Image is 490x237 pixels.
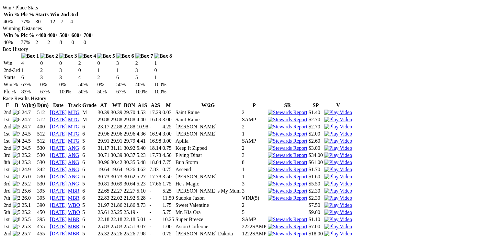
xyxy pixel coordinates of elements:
a: View replay [324,174,352,179]
img: Box 1 [21,53,39,59]
td: 2 [242,145,267,151]
td: 2 [35,39,46,46]
td: 40% [3,18,20,25]
a: WBO [68,209,80,215]
th: M [162,102,175,109]
td: 100% [59,89,77,95]
a: [DATE] [50,160,67,165]
a: [DATE] [50,174,67,179]
a: View replay [324,124,352,129]
a: [DATE] [50,145,67,151]
a: [DATE] [50,217,67,222]
td: 0 [97,60,115,66]
img: 1 [13,188,20,194]
a: MBR [68,195,80,201]
td: 16.89 [149,116,162,123]
td: 0 [59,60,77,66]
td: 400 [37,124,49,130]
a: ANG [68,152,79,158]
td: 40% [135,81,154,88]
img: Box 2 [40,53,58,59]
td: 3 [135,67,154,74]
td: 8 [59,39,71,46]
td: Saint Raine [175,109,241,116]
td: 0 [40,60,58,66]
a: [DATE] [50,138,67,144]
td: Saint Raine [175,116,241,123]
td: 29.88 [97,116,110,123]
img: Stewards Report [268,195,307,201]
td: Win [3,60,20,66]
td: 29.70 [123,109,136,116]
td: 5 [135,74,154,81]
td: 1 [242,131,267,137]
td: 12 [50,18,60,25]
td: 100% [135,89,154,95]
td: 5.40 [136,145,149,151]
td: 18.14 [149,145,162,151]
img: 5 [13,124,20,130]
img: Box 3 [59,53,77,59]
td: 16.98 [149,138,162,144]
th: <400 [35,32,46,39]
td: 0.75 [162,145,175,151]
img: Stewards Report [268,167,307,172]
td: 30.39 [110,109,123,116]
td: 2nd [3,124,12,130]
td: 0.03 [162,109,175,116]
a: View replay [324,117,352,122]
td: 512 [37,109,49,116]
img: Play Video [324,174,352,180]
th: A1S [136,102,149,109]
td: 83% [21,89,40,95]
td: 30.71 [97,152,110,159]
img: Play Video [324,202,352,208]
th: BON [123,102,136,109]
td: Keep It Zipped [175,145,241,151]
th: SR [268,102,308,109]
td: 512 [37,131,49,137]
td: 2 [242,124,267,130]
a: View replay [324,145,352,151]
td: 0 [71,39,83,46]
img: Box 8 [154,53,172,59]
td: 30.37 [123,152,136,159]
td: 4.36 [136,131,149,137]
td: 23.17 [97,124,110,130]
th: B [12,102,21,109]
td: M [82,109,97,116]
td: 29.91 [97,138,110,144]
img: Box 4 [78,53,96,59]
img: 7 [13,131,20,137]
td: 6 [82,152,97,159]
a: [DATE] [50,188,67,194]
td: 29.91 [110,138,123,144]
a: ANG [68,174,79,179]
td: 2 [135,60,154,66]
td: $1.40 [308,109,323,116]
td: 40% [3,39,20,46]
td: 29.88 [110,116,123,123]
td: 4 [70,18,78,25]
img: Stewards Report [268,131,307,137]
a: [DATE] [50,110,67,115]
a: MTG [68,110,80,115]
th: 3rd [70,11,78,18]
td: 30 [35,18,49,25]
a: [DATE] [50,117,67,122]
td: 2nd [3,109,12,116]
td: 512 [37,138,49,144]
td: 31.17 [97,145,110,151]
td: 17.29 [149,109,162,116]
td: $2.70 [308,124,323,130]
img: 1 [13,174,20,180]
img: Play Video [324,188,352,194]
img: 7 [13,145,20,151]
td: 29.96 [110,131,123,137]
td: 1 [21,67,40,74]
td: [PERSON_NAME] [175,131,241,137]
td: 67% [21,81,40,88]
img: Play Video [324,145,352,151]
img: Stewards Report [268,181,307,187]
img: Stewards Report [268,174,307,180]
